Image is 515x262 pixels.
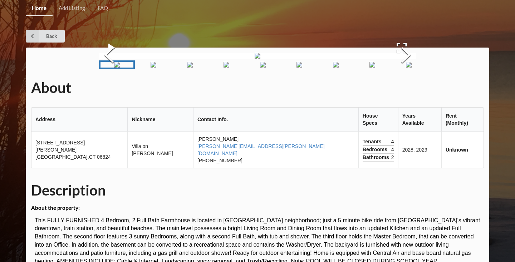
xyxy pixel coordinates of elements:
[396,24,416,88] button: Next Slide
[99,60,416,69] div: Thumbnail Navigation
[193,108,358,132] th: Contact Info.
[31,181,484,199] h1: Description
[31,108,127,132] th: Address
[172,60,208,69] a: Go to Slide 3
[31,204,484,211] h4: About the property:
[99,24,119,88] button: Previous Slide
[53,1,91,16] a: Add Listing
[363,154,391,161] span: Bathrooms
[391,154,394,161] span: 2
[35,154,111,160] span: [GEOGRAPHIC_DATA] , CT 06824
[197,143,325,156] a: [PERSON_NAME][EMAIL_ADDRESS][PERSON_NAME][DOMAIN_NAME]
[92,1,114,16] a: FAQ
[391,138,394,145] span: 4
[446,147,468,153] b: Unknown
[224,62,229,68] img: 54_veres%2FIMG_3218.jpeg
[260,62,266,68] img: 54_veres%2FIMG_3219.jpeg
[26,30,65,43] a: Back
[391,146,394,153] span: 4
[245,60,281,69] a: Go to Slide 5
[441,108,484,132] th: Rent (Monthly)
[363,146,389,153] span: Bedrooms
[398,132,441,168] td: 2028, 2029
[358,108,398,132] th: House Specs
[26,1,53,16] a: Home
[31,79,484,97] h1: About
[363,138,383,145] span: Tenants
[281,60,317,69] a: Go to Slide 6
[318,60,354,69] a: Go to Slide 7
[354,60,390,69] a: Go to Slide 8
[136,60,171,69] a: Go to Slide 2
[127,132,193,168] td: Villa on [PERSON_NAME]
[398,108,441,132] th: Years Available
[35,140,85,153] span: [STREET_ADDRESS][PERSON_NAME]
[127,108,193,132] th: Nickname
[187,62,193,68] img: 54_veres%2FIMG_3216.jpeg
[209,60,244,69] a: Go to Slide 4
[333,62,339,68] img: 54_veres%2FIMG_3221.jpeg
[391,60,427,69] a: Go to Slide 9
[193,132,358,168] td: [PERSON_NAME] [PHONE_NUMBER]
[387,38,416,58] button: Open Fullscreen
[151,62,156,68] img: 54_veres%2FIMG_3215.jpeg
[369,62,375,68] img: 54_veres%2FIMG_3222.jpeg
[296,62,302,68] img: 54_veres%2FIMG_3220.jpeg
[255,53,260,59] img: 54_veres%2FIMG_3214.jpeg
